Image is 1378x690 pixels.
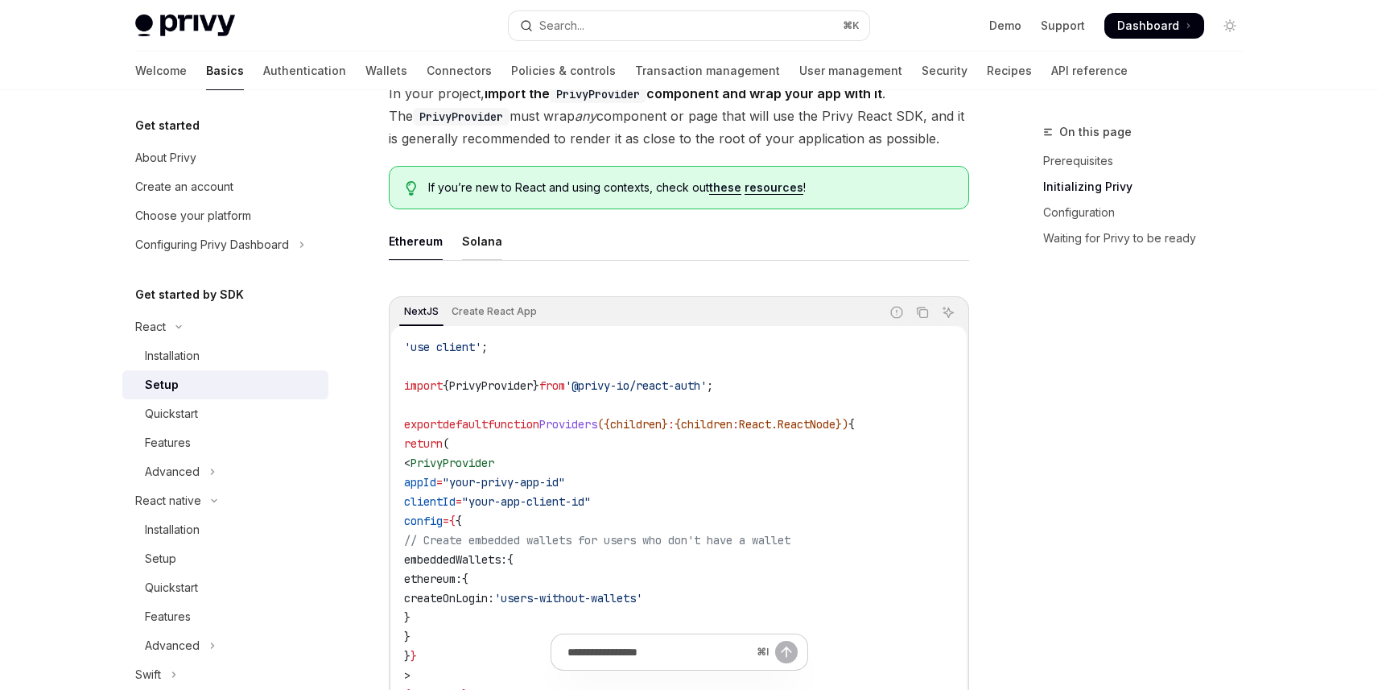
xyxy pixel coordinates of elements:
[428,180,952,196] span: If you’re new to React and using contexts, check out !
[122,428,328,457] a: Features
[404,533,790,547] span: // Create embedded wallets for users who don't have a wallet
[550,85,646,103] code: PrivyProvider
[145,636,200,655] div: Advanced
[745,180,803,195] a: resources
[447,302,542,321] div: Create React App
[122,370,328,399] a: Setup
[122,143,328,172] a: About Privy
[404,475,436,490] span: appId
[848,417,855,432] span: {
[135,52,187,90] a: Welcome
[404,417,443,432] span: export
[799,52,902,90] a: User management
[404,378,443,393] span: import
[732,417,739,432] span: :
[912,302,933,323] button: Copy the contents from the code block
[404,610,411,625] span: }
[145,404,198,424] div: Quickstart
[707,378,713,393] span: ;
[404,514,443,528] span: config
[122,457,328,486] button: Toggle Advanced section
[488,417,539,432] span: function
[122,486,328,515] button: Toggle React native section
[406,181,417,196] svg: Tip
[565,378,707,393] span: '@privy-io/react-auth'
[122,399,328,428] a: Quickstart
[145,578,198,597] div: Quickstart
[771,417,778,432] span: .
[1051,52,1128,90] a: API reference
[462,572,468,586] span: {
[122,312,328,341] button: Toggle React section
[122,515,328,544] a: Installation
[1059,122,1132,142] span: On this page
[835,417,848,432] span: })
[263,52,346,90] a: Authentication
[987,52,1032,90] a: Recipes
[533,378,539,393] span: }
[507,552,514,567] span: {
[135,317,166,337] div: React
[404,572,462,586] span: ethereum:
[539,378,565,393] span: from
[610,417,662,432] span: children
[1104,13,1204,39] a: Dashboard
[206,52,244,90] a: Basics
[135,665,161,684] div: Swift
[989,18,1021,34] a: Demo
[135,491,201,510] div: React native
[739,417,771,432] span: React
[1217,13,1243,39] button: Toggle dark mode
[122,172,328,201] a: Create an account
[462,494,591,509] span: "your-app-client-id"
[122,602,328,631] a: Features
[567,634,750,670] input: Ask a question...
[509,11,869,40] button: Open search
[404,436,443,451] span: return
[413,108,510,126] code: PrivyProvider
[145,346,200,366] div: Installation
[938,302,959,323] button: Ask AI
[145,375,179,395] div: Setup
[575,108,596,124] em: any
[135,285,244,304] h5: Get started by SDK
[365,52,407,90] a: Wallets
[675,417,681,432] span: {
[389,222,443,260] div: Ethereum
[122,201,328,230] a: Choose your platform
[122,660,328,689] button: Toggle Swift section
[145,520,200,539] div: Installation
[494,591,642,605] span: 'users-without-wallets'
[122,631,328,660] button: Toggle Advanced section
[135,235,289,254] div: Configuring Privy Dashboard
[135,14,235,37] img: light logo
[443,417,488,432] span: default
[843,19,860,32] span: ⌘ K
[662,417,668,432] span: }
[404,340,481,354] span: 'use client'
[404,494,456,509] span: clientId
[456,494,462,509] span: =
[449,378,533,393] span: PrivyProvider
[411,456,494,470] span: PrivyProvider
[511,52,616,90] a: Policies & controls
[404,630,411,644] span: }
[778,417,835,432] span: ReactNode
[1043,174,1256,200] a: Initializing Privy
[436,475,443,490] span: =
[456,514,462,528] span: {
[681,417,732,432] span: children
[135,177,233,196] div: Create an account
[443,378,449,393] span: {
[922,52,967,90] a: Security
[481,340,488,354] span: ;
[449,514,456,528] span: {
[404,456,411,470] span: <
[635,52,780,90] a: Transaction management
[443,475,565,490] span: "your-privy-app-id"
[443,514,449,528] span: =
[775,641,798,663] button: Send message
[462,222,502,260] div: Solana
[122,230,328,259] button: Toggle Configuring Privy Dashboard section
[145,549,176,568] div: Setup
